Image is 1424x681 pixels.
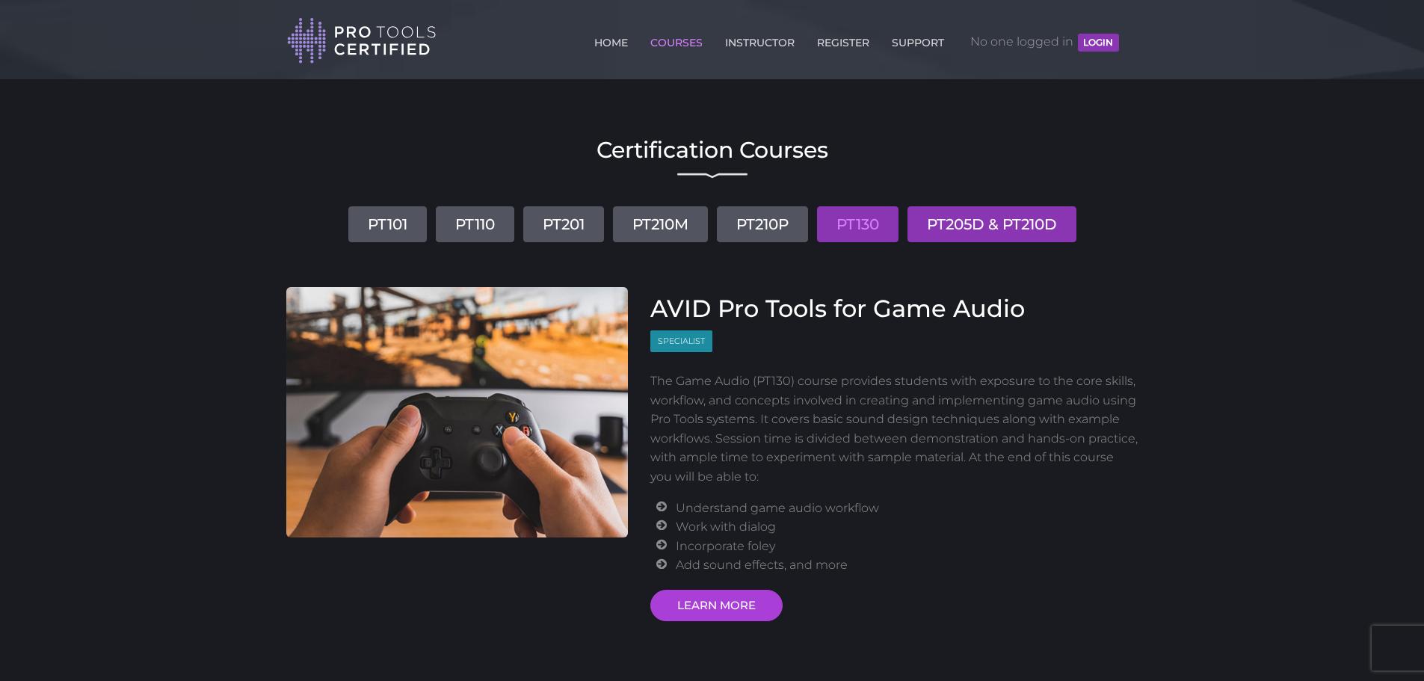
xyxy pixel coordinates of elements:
li: Understand game audio workflow [676,499,1138,518]
a: PT205D & PT210D [907,206,1076,242]
a: REGISTER [813,28,873,52]
img: AVID Pro Tools for Game Audio Course [286,287,629,537]
button: LOGIN [1078,34,1118,52]
h2: Certification Courses [286,139,1138,161]
a: PT130 [817,206,899,242]
p: The Game Audio (PT130) course provides students with exposure to the core skills, workflow, and c... [650,372,1138,487]
h3: AVID Pro Tools for Game Audio [650,295,1138,323]
span: No one logged in [970,19,1118,64]
a: COURSES [647,28,706,52]
a: SUPPORT [888,28,948,52]
a: PT210M [613,206,708,242]
a: INSTRUCTOR [721,28,798,52]
a: HOME [591,28,632,52]
a: PT110 [436,206,514,242]
a: LEARN MORE [650,590,783,621]
a: PT210P [717,206,808,242]
a: PT101 [348,206,427,242]
li: Add sound effects, and more [676,555,1138,575]
span: Specialist [650,330,712,352]
a: PT201 [523,206,604,242]
img: decorative line [677,173,748,179]
li: Work with dialog [676,517,1138,537]
img: Pro Tools Certified Logo [287,16,437,65]
li: Incorporate foley [676,537,1138,556]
